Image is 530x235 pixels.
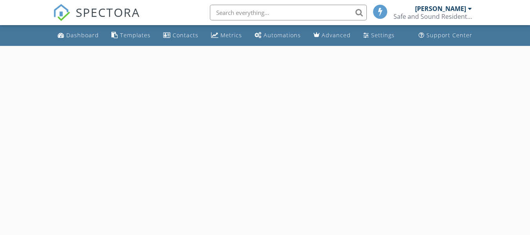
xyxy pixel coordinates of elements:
[322,31,351,39] div: Advanced
[415,5,466,13] div: [PERSON_NAME]
[53,4,70,21] img: The Best Home Inspection Software - Spectora
[371,31,395,39] div: Settings
[66,31,99,39] div: Dashboard
[76,4,140,20] span: SPECTORA
[251,28,304,43] a: Automations (Basic)
[208,28,245,43] a: Metrics
[53,11,140,27] a: SPECTORA
[108,28,154,43] a: Templates
[173,31,199,39] div: Contacts
[220,31,242,39] div: Metrics
[426,31,472,39] div: Support Center
[393,13,472,20] div: Safe and Sound Residential Inspection Ltd.
[120,31,151,39] div: Templates
[160,28,202,43] a: Contacts
[264,31,301,39] div: Automations
[310,28,354,43] a: Advanced
[55,28,102,43] a: Dashboard
[360,28,398,43] a: Settings
[415,28,475,43] a: Support Center
[210,5,367,20] input: Search everything...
